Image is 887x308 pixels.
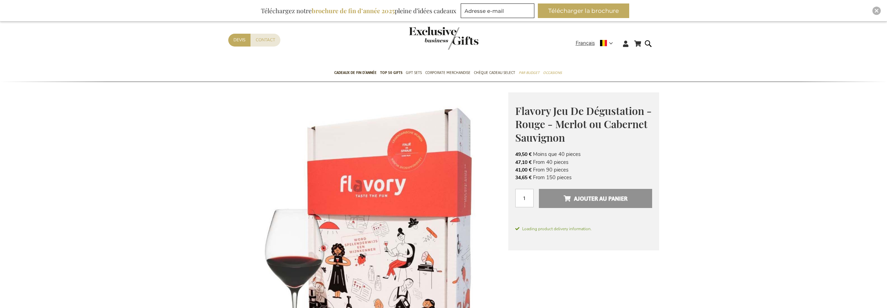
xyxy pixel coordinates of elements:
form: marketing offers and promotions [461,3,536,20]
li: From 150 pieces [515,174,652,181]
li: From 90 pieces [515,166,652,174]
span: 47,10 € [515,159,532,166]
b: brochure de fin d’année 2025 [312,7,395,15]
div: Close [872,7,881,15]
a: TOP 50 Gifts [380,65,402,82]
img: Exclusive Business gifts logo [409,27,478,50]
span: Flavory Jeu De Dégustation - Rouge - Merlot ou Cabernet Sauvignon [515,104,652,144]
span: TOP 50 Gifts [380,69,402,76]
span: Gift Sets [406,69,422,76]
span: 41,00 € [515,167,532,173]
li: From 40 pieces [515,158,652,166]
a: Par budget [519,65,540,82]
a: Cadeaux de fin d’année [334,65,377,82]
span: Chèque Cadeau Select [474,69,515,76]
span: 34,65 € [515,174,532,181]
a: Occasions [543,65,562,82]
img: Close [874,9,879,13]
li: Moins que 40 pieces [515,150,652,158]
input: Adresse e-mail [461,3,534,18]
span: Français [576,39,595,47]
span: Cadeaux de fin d’année [334,69,377,76]
span: 49,50 € [515,151,532,158]
a: Devis [228,34,251,47]
span: Corporate Merchandise [425,69,470,76]
a: Gift Sets [406,65,422,82]
a: store logo [409,27,444,50]
span: Occasions [543,69,562,76]
a: Chèque Cadeau Select [474,65,515,82]
a: Contact [251,34,280,47]
span: Loading product delivery information. [515,226,652,232]
a: Corporate Merchandise [425,65,470,82]
button: Télécharger la brochure [538,3,629,18]
span: Par budget [519,69,540,76]
div: Téléchargez notre pleine d’idées cadeaux [258,3,459,18]
input: Qté [515,189,534,207]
